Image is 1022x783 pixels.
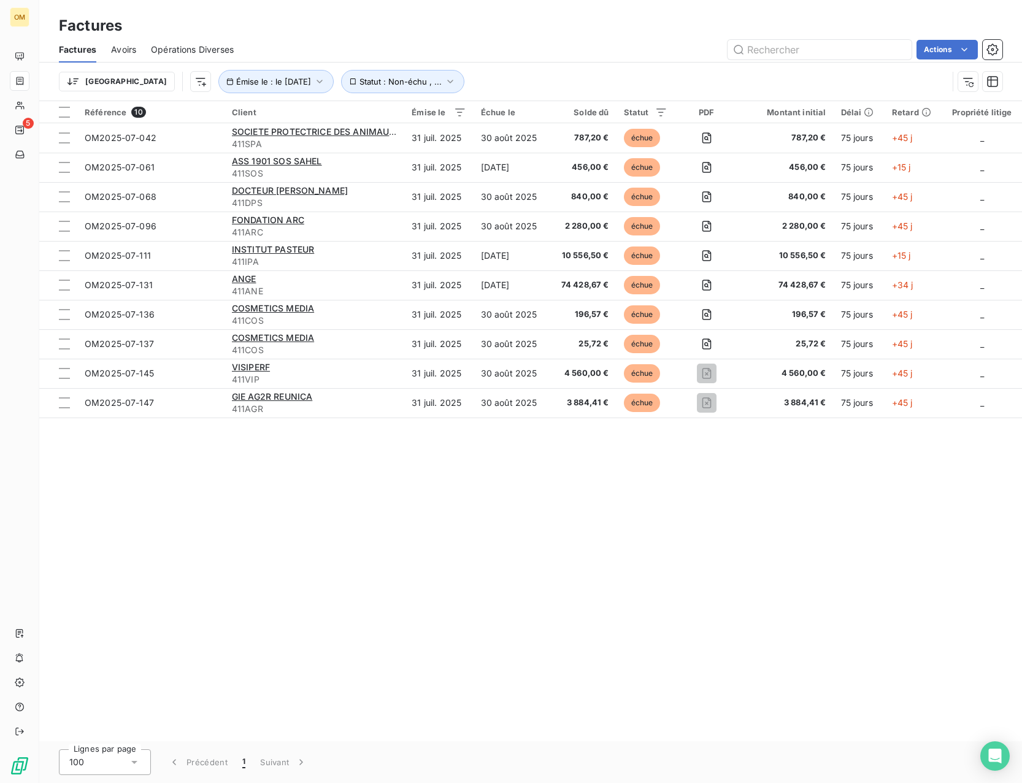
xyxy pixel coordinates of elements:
[980,191,984,202] span: _
[232,107,397,117] div: Client
[474,241,550,270] td: [DATE]
[474,212,550,241] td: 30 août 2025
[232,185,348,196] span: DOCTEUR [PERSON_NAME]
[85,397,154,408] span: OM2025-07-147
[85,280,153,290] span: OM2025-07-131
[834,359,885,388] td: 75 jours
[834,329,885,359] td: 75 jours
[474,388,550,418] td: 30 août 2025
[557,132,609,144] span: 787,20 €
[624,276,661,294] span: échue
[10,7,29,27] div: OM
[557,397,609,409] span: 3 884,41 €
[980,338,984,349] span: _
[557,191,609,203] span: 840,00 €
[746,308,826,321] span: 196,57 €
[232,167,397,180] span: 411SOS
[10,756,29,776] img: Logo LeanPay
[728,40,912,59] input: Rechercher
[624,129,661,147] span: échue
[980,397,984,408] span: _
[682,107,731,117] div: PDF
[557,338,609,350] span: 25,72 €
[834,300,885,329] td: 75 jours
[85,309,155,319] span: OM2025-07-136
[980,368,984,378] span: _
[746,250,826,262] span: 10 556,50 €
[232,285,397,297] span: 411ANE
[59,44,96,56] span: Factures
[892,221,913,231] span: +45 j
[404,329,473,359] td: 31 juil. 2025
[218,70,334,93] button: Émise le : le [DATE]
[474,153,550,182] td: [DATE]
[980,132,984,143] span: _
[746,367,826,380] span: 4 560,00 €
[624,107,667,117] div: Statut
[916,40,978,59] button: Actions
[85,132,156,143] span: OM2025-07-042
[624,305,661,324] span: échue
[412,107,466,117] div: Émise le
[624,217,661,235] span: échue
[232,403,397,415] span: 411AGR
[404,241,473,270] td: 31 juil. 2025
[404,182,473,212] td: 31 juil. 2025
[892,280,913,290] span: +34 j
[624,158,661,177] span: échue
[232,332,314,343] span: COSMETICS MEDIA
[232,373,397,386] span: 411VIP
[404,212,473,241] td: 31 juil. 2025
[232,344,397,356] span: 411COS
[404,300,473,329] td: 31 juil. 2025
[474,359,550,388] td: 30 août 2025
[161,749,235,775] button: Précédent
[69,756,84,768] span: 100
[404,388,473,418] td: 31 juil. 2025
[624,364,661,383] span: échue
[746,397,826,409] span: 3 884,41 €
[85,221,156,231] span: OM2025-07-096
[892,309,913,319] span: +45 j
[85,107,126,117] span: Référence
[834,241,885,270] td: 75 jours
[85,250,151,261] span: OM2025-07-111
[232,138,397,150] span: 411SPA
[557,161,609,174] span: 456,00 €
[557,107,609,117] div: Solde dû
[253,749,315,775] button: Suivant
[980,309,984,319] span: _
[85,162,155,172] span: OM2025-07-061
[746,132,826,144] span: 787,20 €
[892,397,913,408] span: +45 j
[232,273,256,284] span: ANGE
[232,226,397,239] span: 411ARC
[624,335,661,353] span: échue
[232,303,314,313] span: COSMETICS MEDIA
[624,188,661,206] span: échue
[474,270,550,300] td: [DATE]
[834,153,885,182] td: 75 jours
[131,107,145,118] span: 10
[834,182,885,212] td: 75 jours
[474,329,550,359] td: 30 août 2025
[892,368,913,378] span: +45 j
[980,250,984,261] span: _
[404,153,473,182] td: 31 juil. 2025
[980,221,984,231] span: _
[557,250,609,262] span: 10 556,50 €
[85,368,154,378] span: OM2025-07-145
[892,338,913,349] span: +45 j
[242,756,245,768] span: 1
[85,191,156,202] span: OM2025-07-068
[232,215,304,225] span: FONDATION ARC
[834,212,885,241] td: 75 jours
[834,270,885,300] td: 75 jours
[557,367,609,380] span: 4 560,00 €
[557,220,609,232] span: 2 280,00 €
[841,107,877,117] div: Délai
[232,362,270,372] span: VISIPERF
[232,244,314,254] span: INSTITUT PASTEUR
[232,197,397,209] span: 411DPS
[892,107,935,117] div: Retard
